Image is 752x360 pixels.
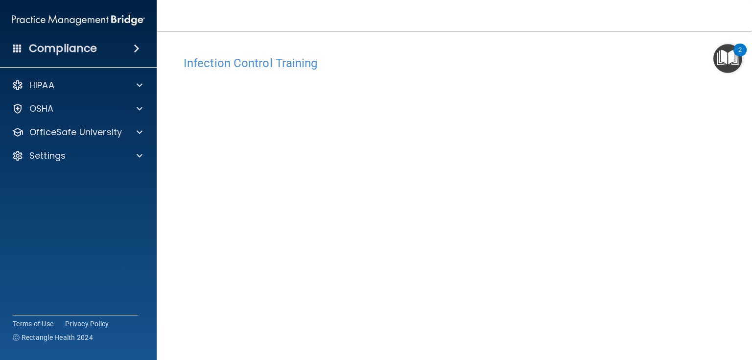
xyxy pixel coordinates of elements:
[29,79,54,91] p: HIPAA
[12,79,142,91] a: HIPAA
[29,103,54,115] p: OSHA
[29,42,97,55] h4: Compliance
[29,126,122,138] p: OfficeSafe University
[29,150,66,162] p: Settings
[12,103,142,115] a: OSHA
[738,50,742,63] div: 2
[713,44,742,73] button: Open Resource Center, 2 new notifications
[12,10,145,30] img: PMB logo
[184,57,725,70] h4: Infection Control Training
[12,126,142,138] a: OfficeSafe University
[65,319,109,329] a: Privacy Policy
[13,319,53,329] a: Terms of Use
[13,333,93,342] span: Ⓒ Rectangle Health 2024
[12,150,142,162] a: Settings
